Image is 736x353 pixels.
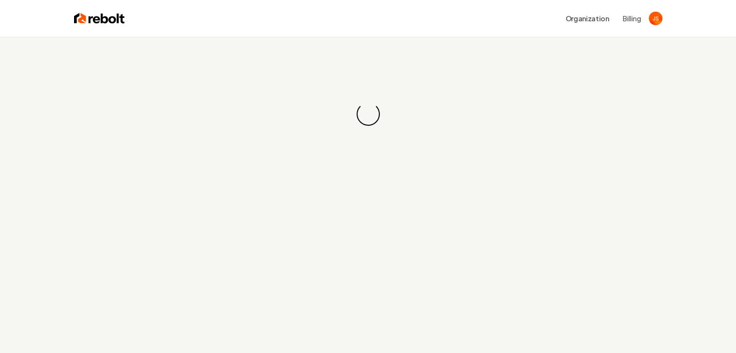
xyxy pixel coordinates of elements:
button: Billing [623,14,641,23]
button: Open user button [649,12,662,25]
button: Organization [560,10,615,27]
img: Rebolt Logo [74,12,125,25]
img: Josh Sharman [649,12,662,25]
div: Loading [353,100,382,129]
